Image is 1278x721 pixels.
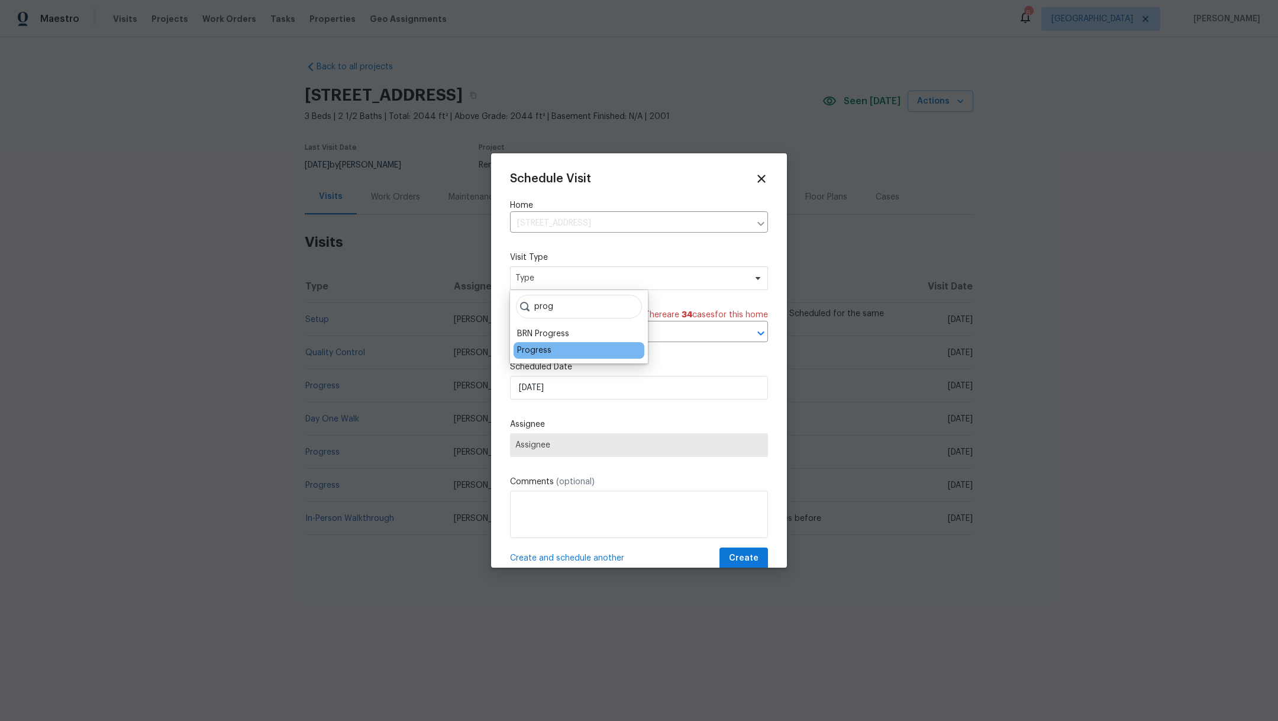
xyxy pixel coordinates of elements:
span: Type [515,272,745,284]
label: Visit Type [510,252,768,263]
div: Progress [517,345,551,356]
span: Create and schedule another [510,552,624,564]
span: Schedule Visit [510,173,591,185]
button: Create [719,548,768,569]
span: (optional) [556,478,595,486]
label: Comments [510,476,768,488]
span: There are case s for this home [644,309,768,321]
input: Enter in an address [510,214,750,233]
span: Assignee [515,440,763,450]
span: Close [755,172,768,185]
span: Create [729,551,759,566]
label: Home [510,199,768,211]
label: Assignee [510,419,768,430]
button: Open [753,325,769,342]
input: M/D/YYYY [510,376,768,400]
span: 34 [682,311,692,319]
label: Scheduled Date [510,361,768,373]
div: BRN Progress [517,328,569,340]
